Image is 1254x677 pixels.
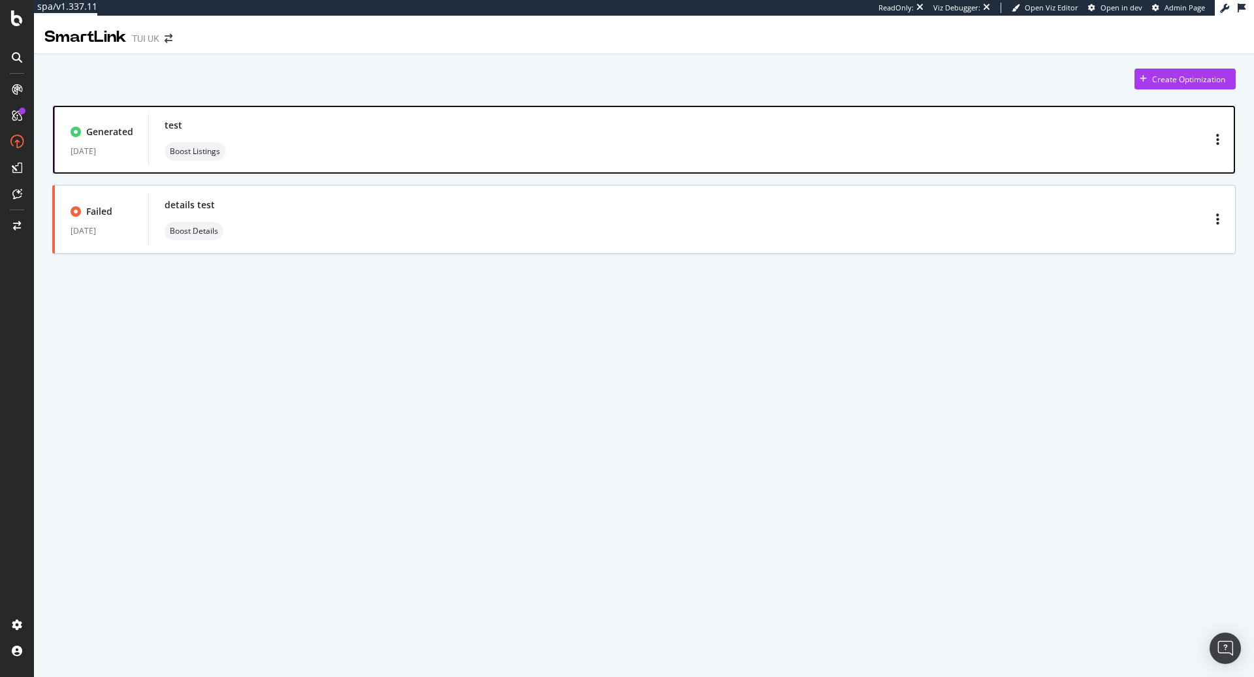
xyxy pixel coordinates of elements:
[86,205,112,218] div: Failed
[165,34,172,43] div: arrow-right-arrow-left
[132,32,159,45] div: TUI UK
[1165,3,1205,12] span: Admin Page
[1025,3,1078,12] span: Open Viz Editor
[165,222,223,240] div: neutral label
[878,3,914,13] div: ReadOnly:
[933,3,980,13] div: Viz Debugger:
[71,144,133,159] div: [DATE]
[165,198,215,212] div: details test
[1152,74,1225,85] div: Create Optimization
[1012,3,1078,13] a: Open Viz Editor
[44,26,127,48] div: SmartLink
[1101,3,1142,12] span: Open in dev
[86,125,133,138] div: Generated
[1152,3,1205,13] a: Admin Page
[71,223,133,239] div: [DATE]
[52,185,1236,254] a: Failed[DATE]details testneutral label
[170,148,220,155] span: Boost Listings
[1134,69,1236,89] button: Create Optimization
[165,142,225,161] div: neutral label
[170,227,218,235] span: Boost Details
[165,119,182,132] div: test
[52,105,1236,174] a: Generated[DATE]testneutral label
[1088,3,1142,13] a: Open in dev
[1210,633,1241,664] div: Open Intercom Messenger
